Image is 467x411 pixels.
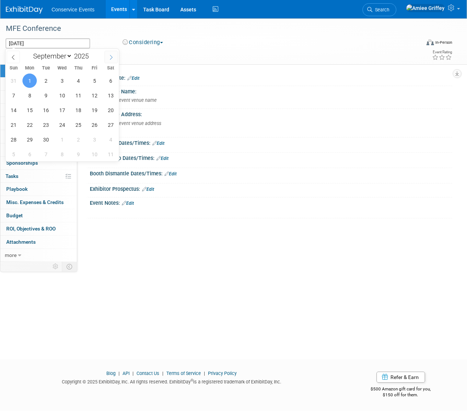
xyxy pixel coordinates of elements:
[0,64,77,77] a: Event Information
[70,66,86,71] span: Thu
[55,147,69,161] span: October 8, 2025
[376,372,425,383] a: Refer & Earn
[22,74,37,88] span: September 1, 2025
[6,212,23,218] span: Budget
[71,74,85,88] span: September 4, 2025
[49,262,62,271] td: Personalize Event Tab Strip
[6,377,338,385] div: Copyright © 2025 ExhibitDay, Inc. All rights reserved. ExhibitDay is a registered trademark of Ex...
[131,371,136,376] span: |
[202,371,207,376] span: |
[71,147,85,161] span: October 9, 2025
[90,137,452,147] div: Exhibit Hall Dates/Times:
[5,252,17,258] span: more
[0,104,77,117] a: Travel Reservations
[30,51,72,61] select: Month
[90,153,452,162] div: Booth Set-up Dates/Times:
[90,86,452,95] div: Event Venue Name:
[6,38,90,49] input: Event Start Date - End Date
[90,109,452,118] div: Event Venue Address:
[39,74,53,88] span: September 2, 2025
[406,4,445,12] img: Amiee Griffey
[372,7,389,12] span: Search
[55,74,69,88] span: September 3, 2025
[39,132,53,147] span: September 30, 2025
[55,118,69,132] span: September 24, 2025
[22,103,37,117] span: September 15, 2025
[87,118,102,132] span: September 26, 2025
[71,132,85,147] span: October 2, 2025
[122,201,134,206] a: Edit
[55,88,69,103] span: September 10, 2025
[103,118,118,132] span: September 27, 2025
[435,40,452,45] div: In-Person
[86,66,103,71] span: Fri
[161,371,166,376] span: |
[87,147,102,161] span: October 10, 2025
[120,39,166,46] button: Considering
[127,76,139,81] a: Edit
[39,103,53,117] span: September 16, 2025
[22,66,38,71] span: Mon
[98,97,157,103] span: Specify event venue name
[71,103,85,117] span: September 18, 2025
[0,183,77,196] a: Playbook
[39,147,53,161] span: October 7, 2025
[22,88,37,103] span: September 8, 2025
[6,88,21,103] span: September 7, 2025
[87,74,102,88] span: September 5, 2025
[117,371,122,376] span: |
[6,6,43,14] img: ExhibitDay
[55,103,69,117] span: September 17, 2025
[167,371,201,376] a: Terms of Service
[6,103,21,117] span: September 14, 2025
[22,132,37,147] span: September 29, 2025
[0,130,77,143] a: Giveaways
[362,3,396,16] a: Search
[164,171,177,176] a: Edit
[90,168,452,178] div: Booth Dismantle Dates/Times:
[6,74,21,88] span: August 31, 2025
[90,183,452,193] div: Exhibitor Prospectus:
[0,209,77,222] a: Budget
[38,66,54,71] span: Tue
[87,88,102,103] span: September 12, 2025
[39,118,53,132] span: September 23, 2025
[387,38,452,49] div: Event Format
[142,187,154,192] a: Edit
[0,78,77,90] a: Booth
[6,118,21,132] span: September 21, 2025
[71,118,85,132] span: September 25, 2025
[432,50,452,54] div: Event Rating
[103,132,118,147] span: October 4, 2025
[22,118,37,132] span: September 22, 2025
[52,7,95,12] span: Conservice Events
[103,88,118,103] span: September 13, 2025
[62,262,77,271] td: Toggle Event Tabs
[6,173,18,179] span: Tasks
[103,103,118,117] span: September 20, 2025
[427,39,434,45] img: Format-Inperson.png
[3,22,414,35] div: MFE Conference
[6,66,22,71] span: Sun
[71,88,85,103] span: September 11, 2025
[349,392,452,398] div: $150 off for them.
[90,72,452,82] div: Event Website:
[0,222,77,235] a: ROI, Objectives & ROO
[6,147,21,161] span: October 5, 2025
[6,132,21,147] span: September 28, 2025
[72,52,94,60] input: Year
[55,132,69,147] span: October 1, 2025
[103,147,118,161] span: October 11, 2025
[6,199,64,205] span: Misc. Expenses & Credits
[6,239,36,245] span: Attachments
[6,226,56,232] span: ROI, Objectives & ROO
[107,371,116,376] a: Blog
[90,197,452,207] div: Event Notes:
[39,88,53,103] span: September 9, 2025
[349,381,452,398] div: $500 Amazon gift card for you,
[6,160,38,166] span: Sponsorships
[0,143,77,156] a: Shipments
[6,186,28,192] span: Playbook
[0,249,77,262] a: more
[87,103,102,117] span: September 19, 2025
